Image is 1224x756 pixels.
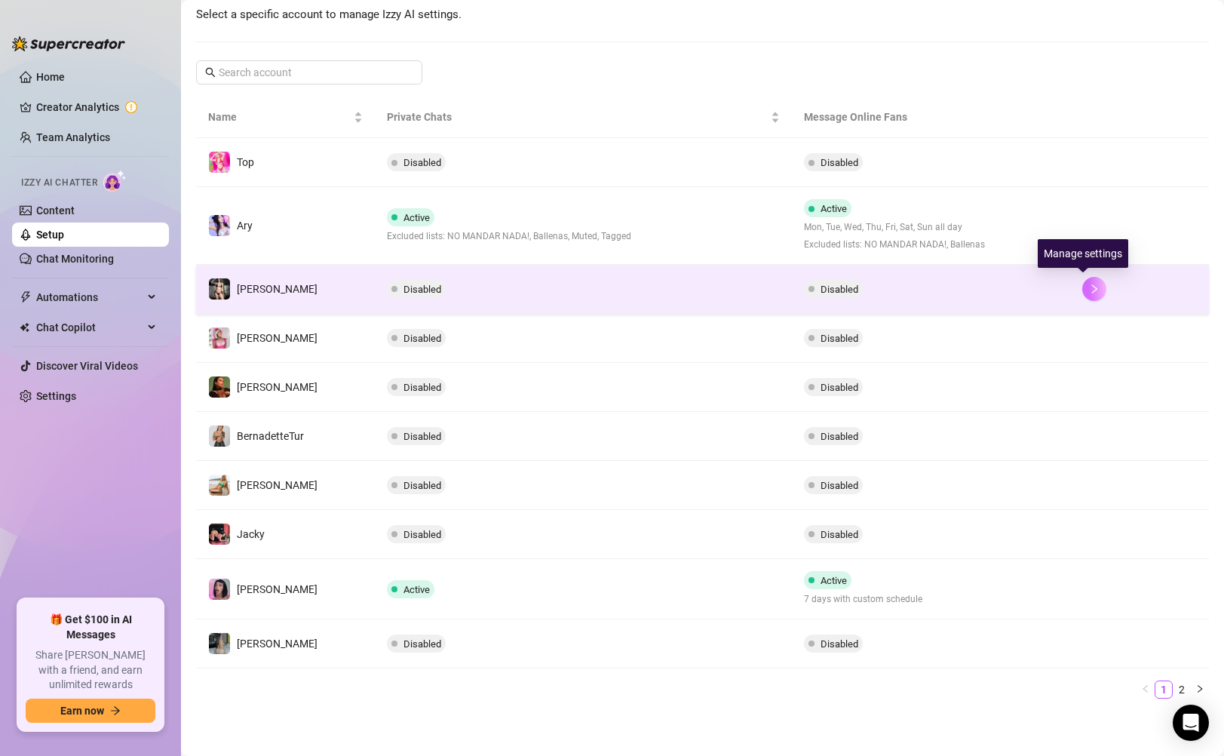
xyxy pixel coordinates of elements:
span: 7 days with custom schedule [804,592,922,607]
span: Active [821,203,847,214]
a: Home [36,71,65,83]
span: Disabled [821,480,858,491]
a: Settings [36,390,76,402]
span: Disabled [403,382,441,393]
button: right [1082,277,1106,301]
span: Izzy AI Chatter [21,176,97,190]
span: Name [208,109,351,125]
img: Daniela [209,475,230,496]
span: Active [821,575,847,586]
span: [PERSON_NAME] [237,583,318,595]
span: [PERSON_NAME] [237,381,318,393]
img: Top [209,152,230,173]
span: Private Chats [387,109,768,125]
span: Mon, Tue, Wed, Thu, Fri, Sat, Sun all day [804,220,985,235]
a: Content [36,204,75,217]
span: search [205,67,216,78]
span: Active [403,212,430,223]
span: [PERSON_NAME] [237,479,318,491]
img: logo-BBDzfeDw.svg [12,36,125,51]
span: Disabled [403,157,441,168]
a: Discover Viral Videos [36,360,138,372]
li: Next Page [1191,681,1209,699]
button: right [1191,681,1209,699]
img: Chat Copilot [20,322,29,333]
a: Chat Monitoring [36,253,114,265]
span: Earn now [60,705,104,717]
span: BernadetteTur [237,430,304,442]
span: Select a specific account to manage Izzy AI settings. [196,8,462,21]
span: [PERSON_NAME] [237,332,318,344]
th: Private Chats [375,97,792,138]
span: Automations [36,285,143,309]
span: right [1195,684,1204,693]
img: Celia [209,376,230,398]
span: Disabled [821,431,858,442]
span: Disabled [403,480,441,491]
img: BernadetteTur [209,426,230,447]
span: Jacky [237,528,265,540]
div: Manage settings [1038,239,1128,268]
img: Bonnie [209,278,230,300]
a: 2 [1173,681,1190,698]
th: Message Online Fans [792,97,1070,138]
img: AI Chatter [103,170,127,192]
th: Name [196,97,375,138]
img: Valeria [209,579,230,600]
span: [PERSON_NAME] [237,638,318,650]
li: 1 [1155,681,1173,699]
span: thunderbolt [20,291,32,303]
button: left [1137,681,1155,699]
a: Team Analytics [36,131,110,143]
li: Previous Page [1137,681,1155,699]
span: Chat Copilot [36,315,143,340]
span: Disabled [821,333,858,344]
span: Disabled [821,638,858,650]
span: Top [237,156,254,168]
span: Disabled [821,529,858,540]
span: right [1089,284,1100,294]
img: Brenda [209,633,230,654]
span: Disabled [821,382,858,393]
span: Excluded lists: NO MANDAR NADA!, Ballenas [804,238,985,252]
span: Disabled [403,529,441,540]
span: Disabled [821,157,858,168]
a: Setup [36,229,64,241]
img: Jacky [209,524,230,545]
img: Ary [209,215,230,236]
input: Search account [219,64,401,81]
span: Ary [237,220,253,232]
span: Disabled [403,333,441,344]
span: Share [PERSON_NAME] with a friend, and earn unlimited rewards [26,648,155,693]
span: Disabled [403,638,441,650]
span: left [1141,684,1150,693]
button: Earn nowarrow-right [26,699,155,723]
li: 2 [1173,681,1191,699]
span: Excluded lists: NO MANDAR NADA!, Ballenas, Muted, Tagged [387,229,631,244]
span: arrow-right [110,705,121,716]
span: Active [403,584,430,595]
a: 1 [1155,681,1172,698]
img: Emili [209,327,230,349]
span: 🎁 Get $100 in AI Messages [26,613,155,642]
a: Creator Analytics exclamation-circle [36,95,157,119]
span: Disabled [403,431,441,442]
span: Disabled [821,284,858,295]
div: Open Intercom Messenger [1173,705,1209,741]
span: [PERSON_NAME] [237,283,318,295]
span: Disabled [403,284,441,295]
